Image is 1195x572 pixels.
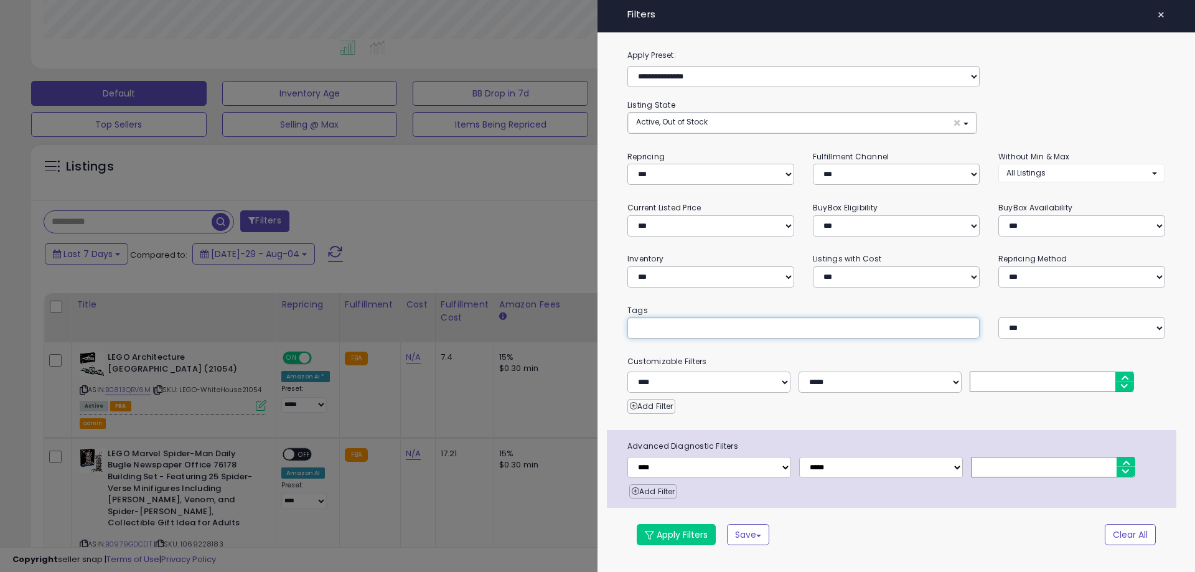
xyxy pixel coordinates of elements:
[618,355,1174,368] small: Customizable Filters
[998,202,1072,213] small: BuyBox Availability
[627,399,675,414] button: Add Filter
[627,9,1165,20] h4: Filters
[627,100,675,110] small: Listing State
[998,151,1070,162] small: Without Min & Max
[628,113,977,133] button: Active, Out of Stock ×
[1157,6,1165,24] span: ×
[1105,524,1156,545] button: Clear All
[813,253,881,264] small: Listings with Cost
[998,164,1165,182] button: All Listings
[636,116,708,127] span: Active, Out of Stock
[998,253,1067,264] small: Repricing Method
[813,202,878,213] small: BuyBox Eligibility
[627,253,663,264] small: Inventory
[627,151,665,162] small: Repricing
[629,484,677,499] button: Add Filter
[813,151,889,162] small: Fulfillment Channel
[618,49,1174,62] label: Apply Preset:
[1152,6,1170,24] button: ×
[618,439,1176,453] span: Advanced Diagnostic Filters
[618,304,1174,317] small: Tags
[727,524,769,545] button: Save
[953,116,961,129] span: ×
[1006,167,1046,178] span: All Listings
[637,524,716,545] button: Apply Filters
[627,202,701,213] small: Current Listed Price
